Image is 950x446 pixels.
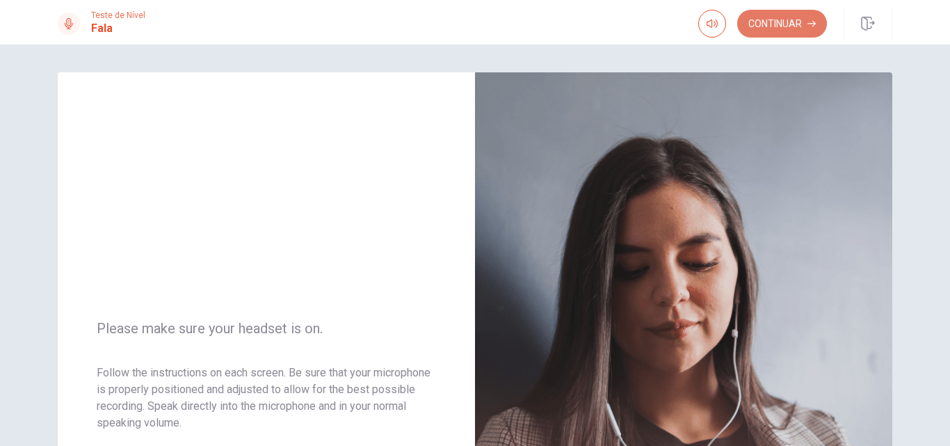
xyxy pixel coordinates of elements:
[737,10,827,38] button: Continuar
[97,320,436,337] span: Please make sure your headset is on.
[91,20,145,37] h1: Fala
[97,365,436,431] p: Follow the instructions on each screen. Be sure that your microphone is properly positioned and a...
[91,10,145,20] span: Teste de Nível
